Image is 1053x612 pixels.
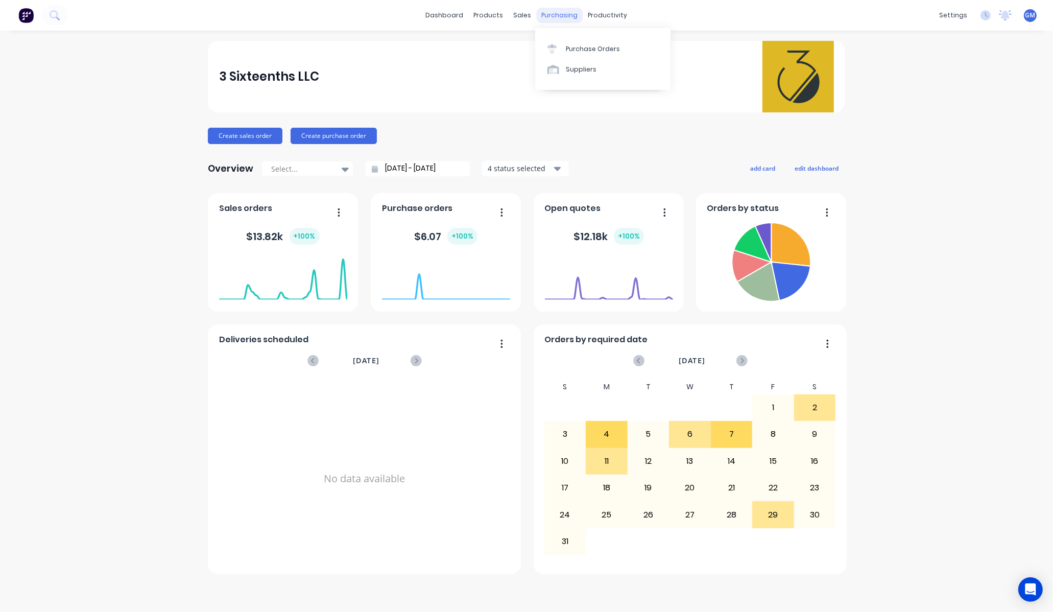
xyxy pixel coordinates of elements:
span: Sales orders [219,202,272,215]
div: 3 Sixteenths LLC [219,66,319,87]
div: 17 [545,475,586,501]
a: Suppliers [535,59,671,80]
div: 20 [669,475,710,501]
span: Open quotes [545,202,601,215]
div: 10 [545,449,586,474]
a: dashboard [421,8,469,23]
div: Purchase Orders [566,44,620,54]
div: purchasing [537,8,583,23]
div: 16 [795,449,835,474]
div: 22 [753,475,794,501]
div: F [752,380,794,394]
div: 2 [795,395,835,420]
img: 3 Sixteenths LLC [762,41,834,112]
div: 3 [545,421,586,447]
div: 29 [753,502,794,527]
div: 24 [545,502,586,527]
button: add card [744,161,782,175]
div: Overview [208,158,253,179]
div: 25 [586,502,627,527]
div: M [586,380,628,394]
div: 9 [795,421,835,447]
div: Suppliers [566,65,596,74]
div: 31 [545,529,586,554]
div: 1 [753,395,794,420]
div: T [628,380,669,394]
span: Purchase orders [382,202,453,215]
div: products [469,8,509,23]
span: Orders by required date [545,334,648,346]
div: 23 [795,475,835,501]
div: 8 [753,421,794,447]
div: 11 [586,449,627,474]
div: 27 [669,502,710,527]
button: Create sales order [208,128,282,144]
a: Purchase Orders [535,38,671,59]
div: 26 [628,502,669,527]
div: 15 [753,449,794,474]
div: 14 [711,449,752,474]
button: 4 status selected [482,161,569,176]
div: S [794,380,836,394]
div: 12 [628,449,669,474]
div: 6 [669,421,710,447]
img: Factory [18,8,34,23]
span: [DATE] [679,355,705,366]
div: + 100 % [290,228,320,245]
div: 21 [711,475,752,501]
div: 18 [586,475,627,501]
span: Orders by status [707,202,779,215]
div: $ 6.07 [414,228,477,245]
div: settings [934,8,972,23]
div: $ 12.18k [573,228,644,245]
div: 4 [586,421,627,447]
div: W [669,380,711,394]
div: $ 13.82k [247,228,320,245]
div: 5 [628,421,669,447]
div: 19 [628,475,669,501]
div: + 100 % [447,228,477,245]
div: 28 [711,502,752,527]
div: productivity [583,8,633,23]
div: T [711,380,753,394]
div: 7 [711,421,752,447]
div: 30 [795,502,835,527]
div: sales [509,8,537,23]
button: edit dashboard [788,161,845,175]
button: Create purchase order [291,128,377,144]
div: + 100 % [614,228,644,245]
div: 4 status selected [488,163,552,174]
div: 13 [669,449,710,474]
div: Open Intercom Messenger [1018,577,1043,602]
div: No data available [219,380,510,578]
span: [DATE] [353,355,379,366]
span: GM [1025,11,1036,20]
div: S [544,380,586,394]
